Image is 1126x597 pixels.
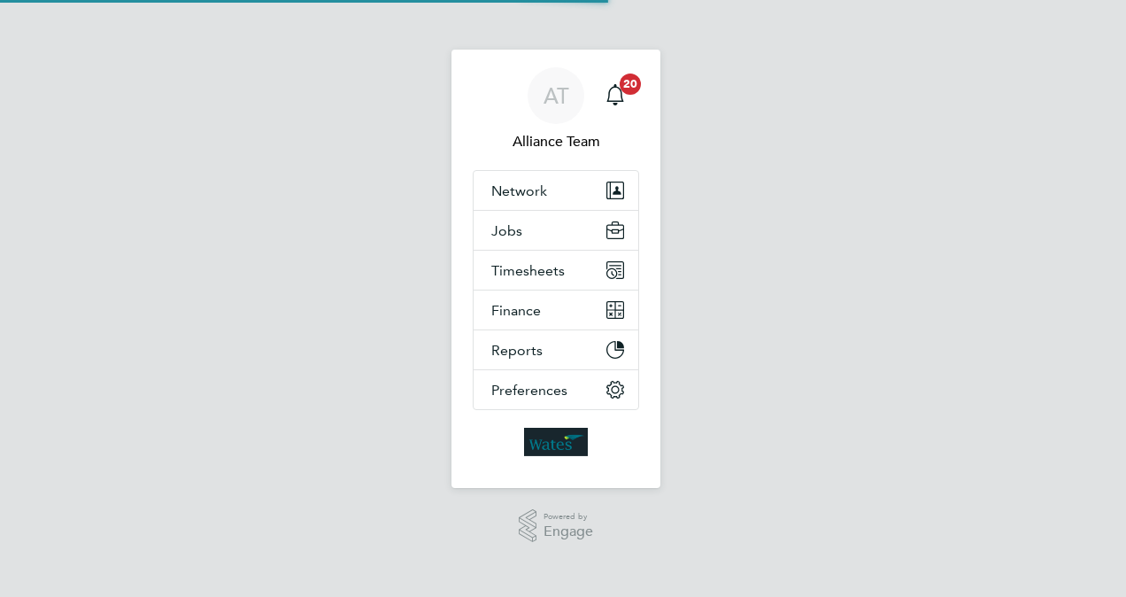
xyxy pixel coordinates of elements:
[491,182,547,199] span: Network
[474,291,638,330] button: Finance
[544,524,593,539] span: Engage
[544,509,593,524] span: Powered by
[474,330,638,369] button: Reports
[491,342,543,359] span: Reports
[519,509,594,543] a: Powered byEngage
[474,171,638,210] button: Network
[474,251,638,290] button: Timesheets
[620,74,641,95] span: 20
[474,370,638,409] button: Preferences
[491,222,522,239] span: Jobs
[451,50,660,488] nav: Main navigation
[491,382,567,399] span: Preferences
[491,262,565,279] span: Timesheets
[524,428,588,456] img: wates-logo-retina.png
[491,302,541,319] span: Finance
[598,67,633,124] a: 20
[473,131,639,152] span: Alliance Team
[473,428,639,456] a: Go to home page
[473,67,639,152] a: ATAlliance Team
[544,84,569,107] span: AT
[474,211,638,250] button: Jobs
